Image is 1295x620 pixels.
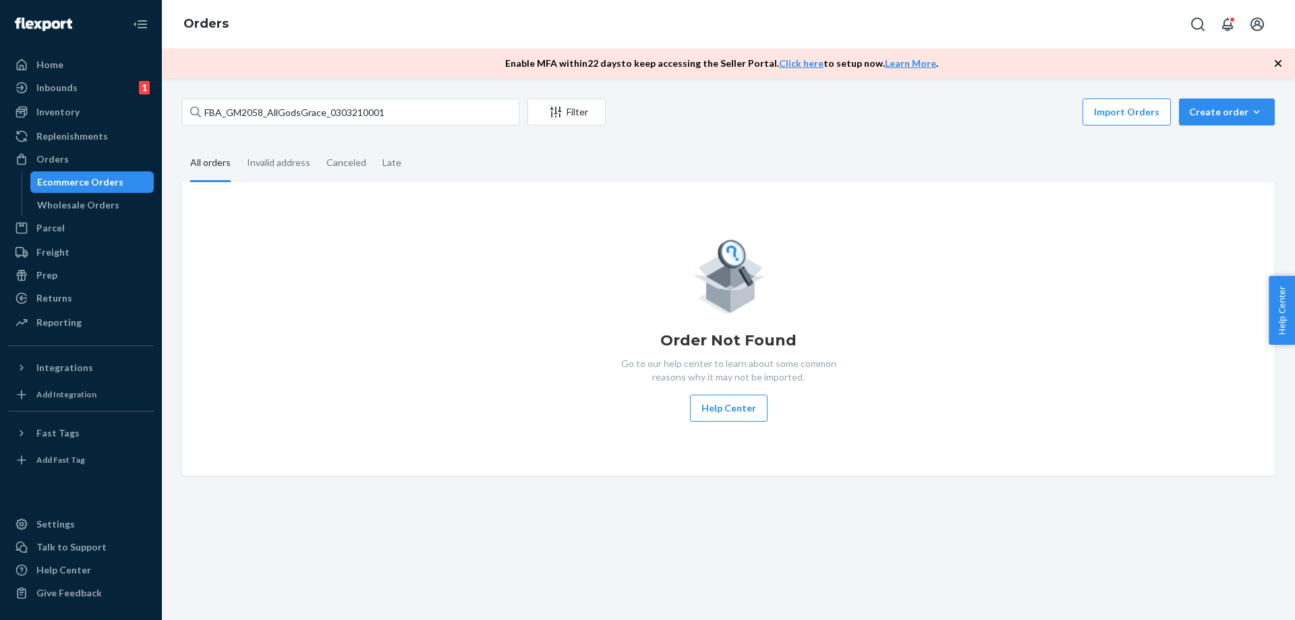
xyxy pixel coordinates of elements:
[36,454,85,466] div: Add Fast Tag
[8,312,154,333] a: Reporting
[183,16,229,31] a: Orders
[36,361,93,374] div: Integrations
[610,357,846,384] p: Go to our help center to learn about some common reasons why it may not be imported.
[885,57,936,69] a: Learn More
[36,246,69,259] div: Freight
[36,540,107,554] div: Talk to Support
[36,389,96,400] div: Add Integration
[8,77,154,98] a: Inbounds1
[779,57,824,69] a: Click here
[528,105,605,119] div: Filter
[527,98,606,125] button: Filter
[1189,105,1265,119] div: Create order
[36,81,78,94] div: Inbounds
[8,54,154,76] a: Home
[247,145,310,180] div: Invalid address
[8,242,154,263] a: Freight
[8,582,154,604] button: Give Feedback
[8,101,154,123] a: Inventory
[36,426,80,440] div: Fast Tags
[36,58,63,72] div: Home
[127,11,154,38] button: Close Navigation
[36,291,72,305] div: Returns
[37,175,123,189] div: Ecommerce Orders
[30,194,154,216] a: Wholesale Orders
[1083,98,1171,125] button: Import Orders
[36,517,75,531] div: Settings
[8,264,154,286] a: Prep
[36,221,65,235] div: Parcel
[37,198,119,212] div: Wholesale Orders
[36,152,69,166] div: Orders
[8,125,154,147] a: Replenishments
[36,105,80,119] div: Inventory
[1184,11,1211,38] button: Open Search Box
[36,563,91,577] div: Help Center
[505,57,938,70] p: Enable MFA within 22 days to keep accessing the Seller Portal. to setup now. .
[8,422,154,444] button: Fast Tags
[8,148,154,170] a: Orders
[326,145,366,180] div: Canceled
[139,81,150,94] div: 1
[660,330,797,351] h1: Order Not Found
[8,559,154,581] a: Help Center
[8,384,154,405] a: Add Integration
[30,171,154,193] a: Ecommerce Orders
[8,287,154,309] a: Returns
[690,395,768,422] button: Help Center
[1179,98,1275,125] button: Create order
[692,236,766,314] img: Empty list
[1214,11,1241,38] button: Open notifications
[190,145,231,182] div: All orders
[36,316,82,329] div: Reporting
[382,145,401,180] div: Late
[1269,276,1295,345] button: Help Center
[8,536,154,558] a: Talk to Support
[173,5,239,44] ol: breadcrumbs
[1244,11,1271,38] button: Open account menu
[8,513,154,535] a: Settings
[36,586,102,600] div: Give Feedback
[36,269,57,282] div: Prep
[182,98,519,125] input: Search orders
[15,18,72,31] img: Flexport logo
[8,449,154,471] a: Add Fast Tag
[8,217,154,239] a: Parcel
[36,130,108,143] div: Replenishments
[8,357,154,378] button: Integrations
